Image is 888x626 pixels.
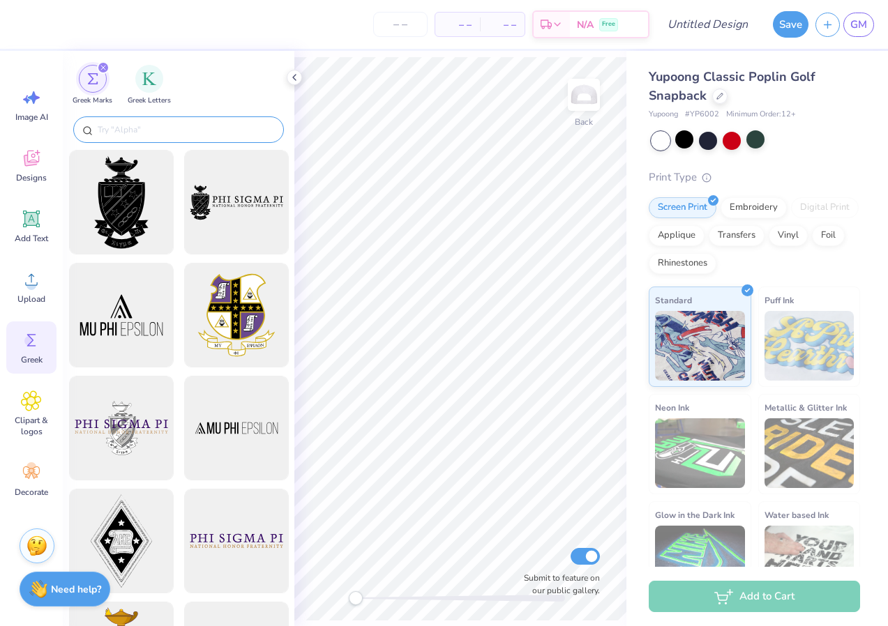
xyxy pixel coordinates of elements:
[656,10,759,38] input: Untitled Design
[17,293,45,305] span: Upload
[791,197,859,218] div: Digital Print
[73,96,112,106] span: Greek Marks
[8,415,54,437] span: Clipart & logos
[349,591,363,605] div: Accessibility label
[721,197,787,218] div: Embroidery
[577,17,594,32] span: N/A
[765,507,829,522] span: Water based Ink
[850,17,867,33] span: GM
[73,65,112,106] button: filter button
[765,526,855,595] img: Water based Ink
[575,116,593,128] div: Back
[655,311,745,381] img: Standard
[51,583,101,596] strong: Need help?
[773,11,808,38] button: Save
[128,65,171,106] div: filter for Greek Letters
[128,65,171,106] button: filter button
[649,197,716,218] div: Screen Print
[655,400,689,415] span: Neon Ink
[649,109,678,121] span: Yupoong
[21,354,43,365] span: Greek
[96,123,275,137] input: Try "Alpha"
[444,17,472,32] span: – –
[15,112,48,123] span: Image AI
[655,507,735,522] span: Glow in the Dark Ink
[16,172,47,183] span: Designs
[843,13,874,37] a: GM
[87,73,98,84] img: Greek Marks Image
[142,72,156,86] img: Greek Letters Image
[649,253,716,274] div: Rhinestones
[649,169,860,185] div: Print Type
[570,81,598,109] img: Back
[15,233,48,244] span: Add Text
[655,293,692,307] span: Standard
[765,311,855,381] img: Puff Ink
[765,418,855,488] img: Metallic & Glitter Ink
[649,225,705,246] div: Applique
[812,225,845,246] div: Foil
[765,400,847,415] span: Metallic & Glitter Ink
[765,293,794,307] span: Puff Ink
[15,487,48,498] span: Decorate
[709,225,765,246] div: Transfers
[649,68,815,104] span: Yupoong Classic Poplin Golf Snapback
[373,12,428,37] input: – –
[769,225,808,246] div: Vinyl
[655,526,745,595] img: Glow in the Dark Ink
[685,109,719,121] span: # YP6002
[726,109,796,121] span: Minimum Order: 12 +
[516,572,600,597] label: Submit to feature on our public gallery.
[73,65,112,106] div: filter for Greek Marks
[488,17,516,32] span: – –
[655,418,745,488] img: Neon Ink
[602,20,615,29] span: Free
[128,96,171,106] span: Greek Letters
